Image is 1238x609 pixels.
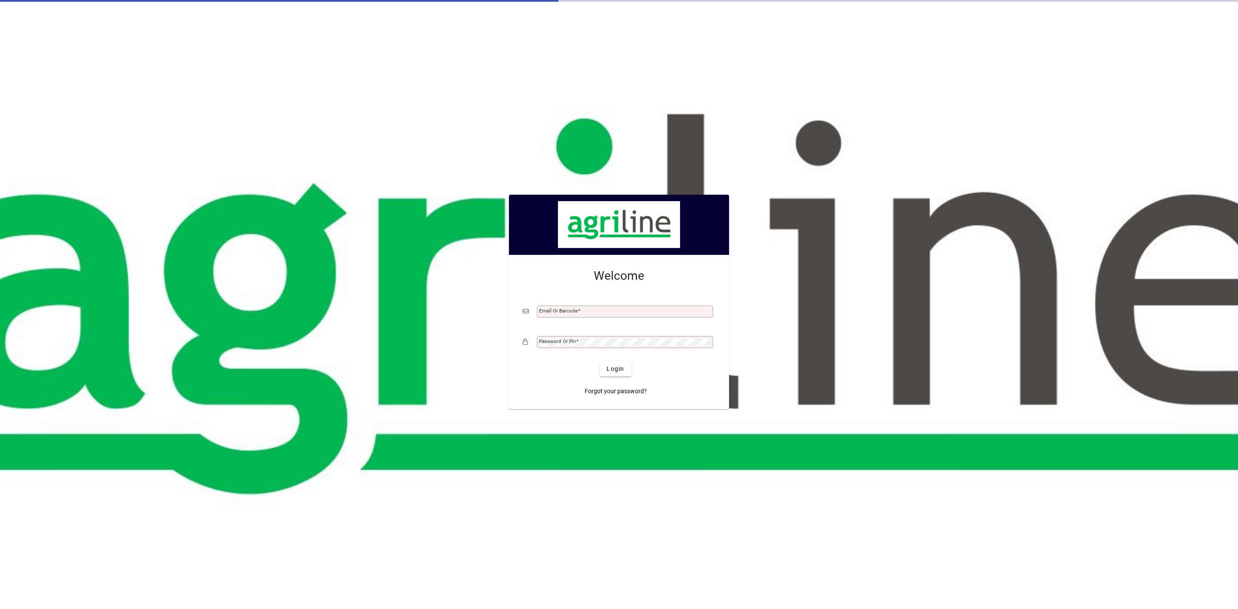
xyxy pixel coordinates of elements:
button: Login [600,361,631,376]
a: Forgot your password? [581,383,650,399]
mat-label: Password or Pin [539,338,576,344]
h2: Welcome [523,269,715,283]
mat-label: Email or Barcode [539,308,578,314]
span: Login [607,364,624,373]
span: Forgot your password? [585,387,647,396]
